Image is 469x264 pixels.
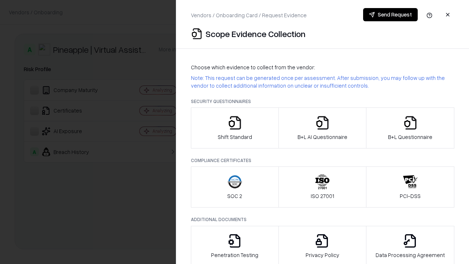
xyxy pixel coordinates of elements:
p: Data Processing Agreement [376,251,445,259]
button: Send Request [363,8,418,21]
p: Shift Standard [218,133,252,141]
button: ISO 27001 [278,166,367,208]
p: Vendors / Onboarding Card / Request Evidence [191,11,307,19]
button: SOC 2 [191,166,279,208]
p: Privacy Policy [306,251,339,259]
p: Additional Documents [191,216,454,223]
p: B+L AI Questionnaire [298,133,347,141]
p: ISO 27001 [311,192,334,200]
p: B+L Questionnaire [388,133,432,141]
p: SOC 2 [227,192,242,200]
button: B+L AI Questionnaire [278,107,367,148]
p: PCI-DSS [400,192,421,200]
p: Penetration Testing [211,251,258,259]
button: PCI-DSS [366,166,454,208]
p: Scope Evidence Collection [206,28,306,40]
button: B+L Questionnaire [366,107,454,148]
p: Security Questionnaires [191,98,454,104]
p: Choose which evidence to collect from the vendor: [191,63,454,71]
p: Note: This request can be generated once per assessment. After submission, you may follow up with... [191,74,454,89]
p: Compliance Certificates [191,157,454,164]
button: Shift Standard [191,107,279,148]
